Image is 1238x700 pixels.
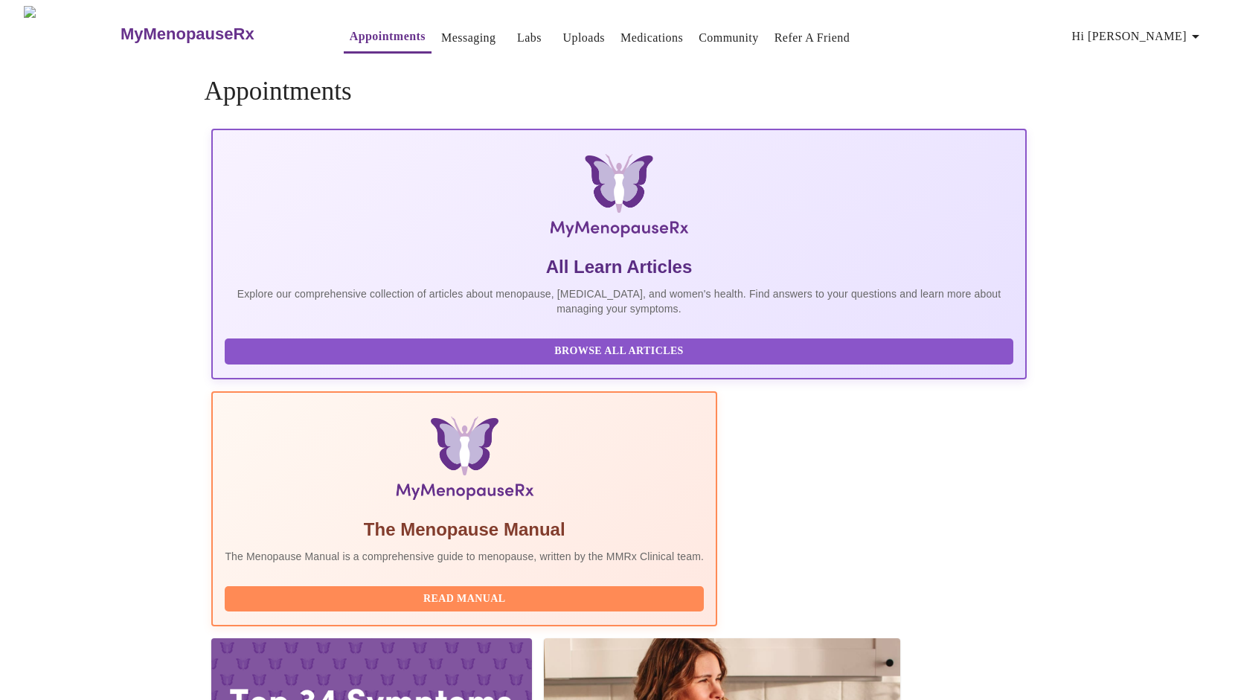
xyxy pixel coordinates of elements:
[693,23,765,53] button: Community
[240,590,689,609] span: Read Manual
[225,586,704,612] button: Read Manual
[557,23,612,53] button: Uploads
[121,25,254,44] h3: MyMenopauseRx
[506,23,554,53] button: Labs
[347,154,891,243] img: MyMenopauseRx Logo
[615,23,689,53] button: Medications
[699,28,759,48] a: Community
[563,28,606,48] a: Uploads
[225,255,1013,279] h5: All Learn Articles
[1066,22,1210,51] button: Hi [PERSON_NAME]
[441,28,495,48] a: Messaging
[24,6,118,62] img: MyMenopauseRx Logo
[620,28,683,48] a: Medications
[769,23,856,53] button: Refer a Friend
[517,28,542,48] a: Labs
[225,344,1016,356] a: Browse All Articles
[225,286,1013,316] p: Explore our comprehensive collection of articles about menopause, [MEDICAL_DATA], and women's hea...
[1072,26,1205,47] span: Hi [PERSON_NAME]
[225,338,1013,365] button: Browse All Articles
[240,342,998,361] span: Browse All Articles
[225,591,708,604] a: Read Manual
[301,417,628,506] img: Menopause Manual
[344,22,432,54] button: Appointments
[204,77,1033,106] h4: Appointments
[118,8,313,60] a: MyMenopauseRx
[350,26,426,47] a: Appointments
[774,28,850,48] a: Refer a Friend
[225,549,704,564] p: The Menopause Manual is a comprehensive guide to menopause, written by the MMRx Clinical team.
[225,518,704,542] h5: The Menopause Manual
[435,23,501,53] button: Messaging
